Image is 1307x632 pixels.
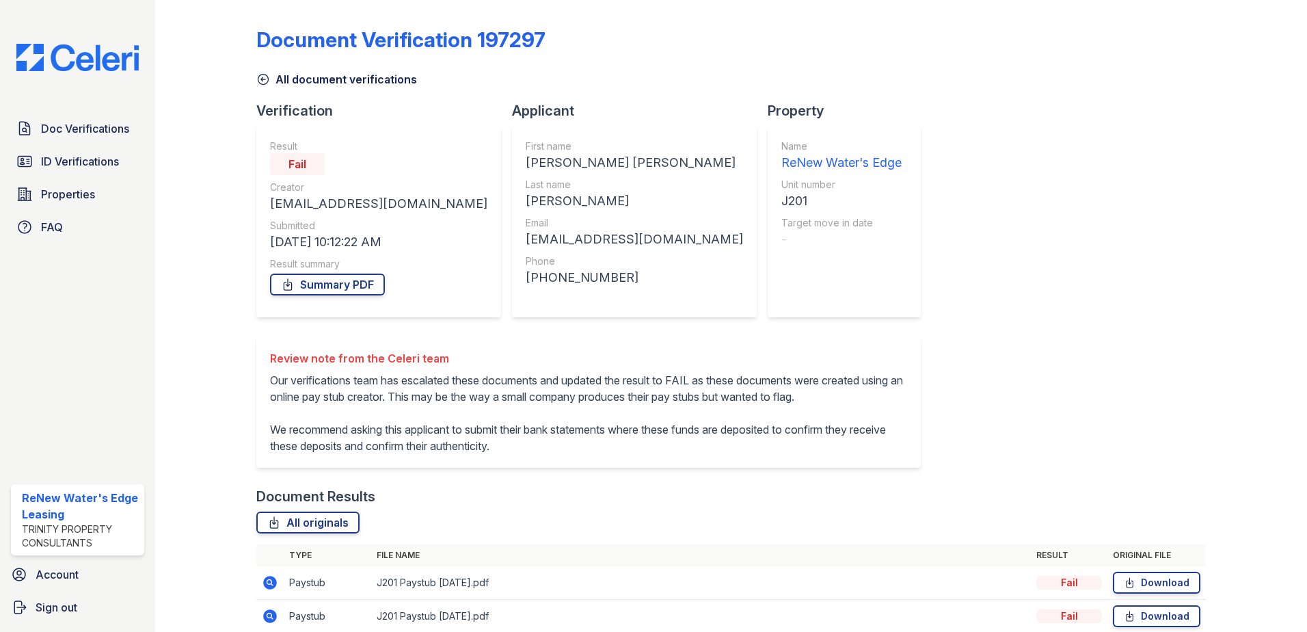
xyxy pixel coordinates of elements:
a: ID Verifications [11,148,144,175]
th: Original file [1107,544,1206,566]
a: Summary PDF [270,274,385,295]
a: Properties [11,181,144,208]
td: J201 Paystub [DATE].pdf [371,566,1031,600]
img: CE_Logo_Blue-a8612792a0a2168367f1c8372b55b34899dd931a85d93a1a3d3e32e68fde9ad4.png [5,44,150,71]
div: Property [768,101,932,120]
div: Document Verification 197297 [256,27,545,52]
div: [EMAIL_ADDRESS][DOMAIN_NAME] [526,230,743,249]
div: [PERSON_NAME] [PERSON_NAME] [526,153,743,172]
th: Result [1031,544,1107,566]
div: ReNew Water's Edge Leasing [22,490,139,523]
div: Email [526,216,743,230]
div: Result summary [270,257,487,271]
span: Sign out [36,599,77,616]
div: First name [526,140,743,153]
span: Doc Verifications [41,120,129,137]
p: Our verifications team has escalated these documents and updated the result to FAIL as these docu... [270,372,907,454]
div: Document Results [256,487,375,506]
span: Properties [41,186,95,202]
a: Name ReNew Water's Edge [781,140,902,172]
div: Unit number [781,178,902,192]
div: Fail [270,153,325,175]
div: ReNew Water's Edge [781,153,902,172]
div: - [781,230,902,249]
td: Paystub [284,566,371,600]
div: Submitted [270,219,487,233]
div: Target move in date [781,216,902,230]
div: Phone [526,254,743,268]
a: Account [5,561,150,588]
th: Type [284,544,371,566]
div: [DATE] 10:12:22 AM [270,233,487,252]
div: Review note from the Celeri team [270,350,907,367]
div: Trinity Property Consultants [22,523,139,550]
a: Download [1113,572,1200,594]
div: Creator [270,181,487,194]
div: Verification [256,101,512,120]
a: Sign out [5,594,150,621]
div: Last name [526,178,743,192]
a: All originals [256,512,360,534]
div: [PHONE_NUMBER] [526,268,743,287]
div: Applicant [512,101,768,120]
div: J201 [781,192,902,211]
div: Fail [1036,609,1102,623]
div: [EMAIL_ADDRESS][DOMAIN_NAME] [270,194,487,213]
div: Result [270,140,487,153]
a: FAQ [11,213,144,241]
span: Account [36,566,79,583]
span: ID Verifications [41,153,119,170]
div: Fail [1036,576,1102,590]
a: All document verifications [256,71,417,88]
a: Download [1113,605,1200,627]
th: File name [371,544,1031,566]
div: [PERSON_NAME] [526,192,743,211]
span: FAQ [41,219,63,235]
div: Name [781,140,902,153]
a: Doc Verifications [11,115,144,142]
